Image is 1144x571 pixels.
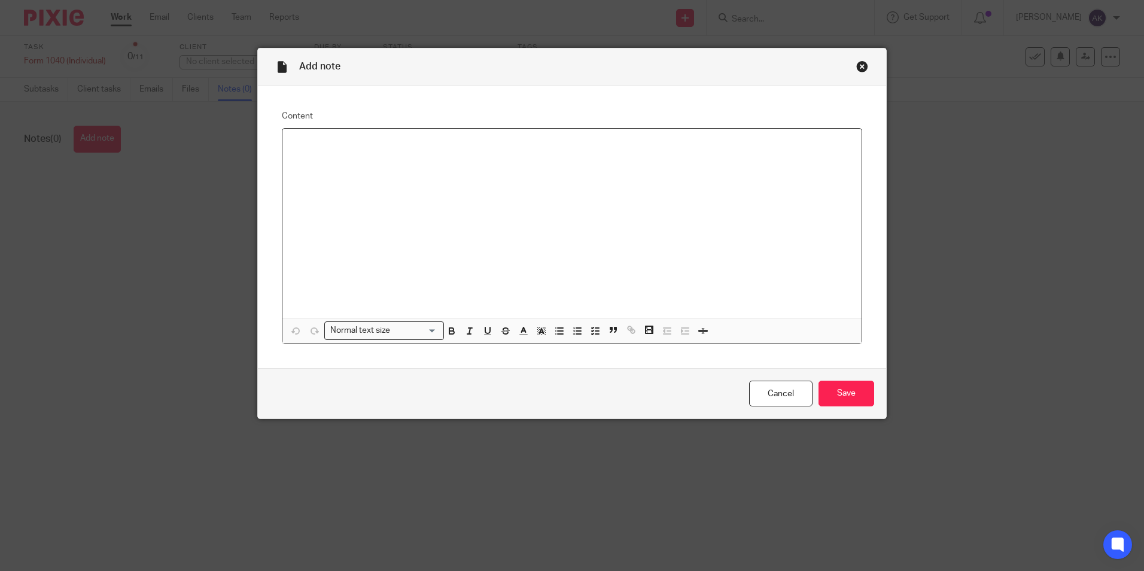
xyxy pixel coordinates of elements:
[324,321,444,340] div: Search for option
[327,324,393,337] span: Normal text size
[299,62,340,71] span: Add note
[749,381,813,406] a: Cancel
[282,110,862,122] label: Content
[819,381,874,406] input: Save
[856,60,868,72] div: Close this dialog window
[394,324,437,337] input: Search for option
